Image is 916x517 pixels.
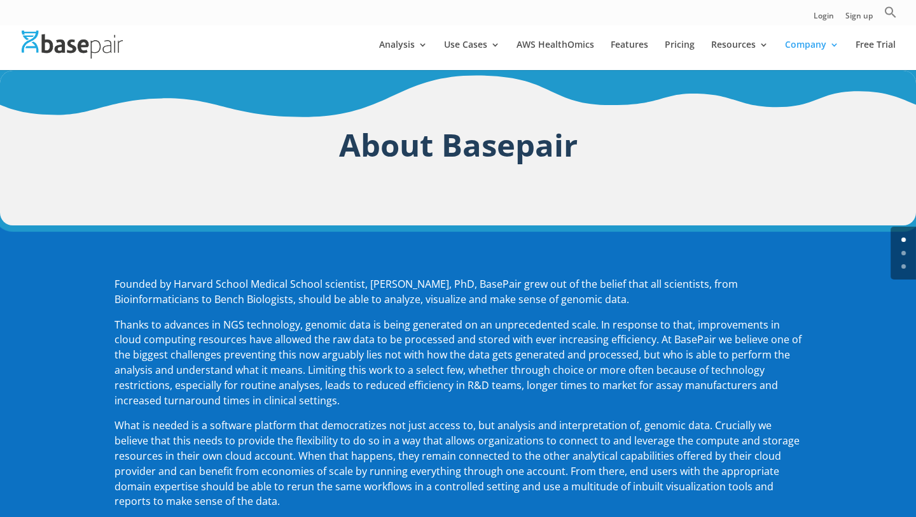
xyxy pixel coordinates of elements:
[517,40,594,70] a: AWS HealthOmics
[114,277,801,318] p: Founded by Harvard School Medical School scientist, [PERSON_NAME], PhD, BasePair grew out of the ...
[114,122,801,174] h1: About Basepair
[611,40,648,70] a: Features
[901,251,906,255] a: 1
[785,40,839,70] a: Company
[22,31,123,58] img: Basepair
[845,12,873,25] a: Sign up
[884,6,897,25] a: Search Icon Link
[665,40,695,70] a: Pricing
[901,237,906,242] a: 0
[901,264,906,269] a: 2
[114,318,801,407] span: Thanks to advances in NGS technology, genomic data is being generated on an unprecedented scale. ...
[711,40,768,70] a: Resources
[814,12,834,25] a: Login
[379,40,427,70] a: Analysis
[856,40,896,70] a: Free Trial
[444,40,500,70] a: Use Cases
[884,6,897,18] svg: Search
